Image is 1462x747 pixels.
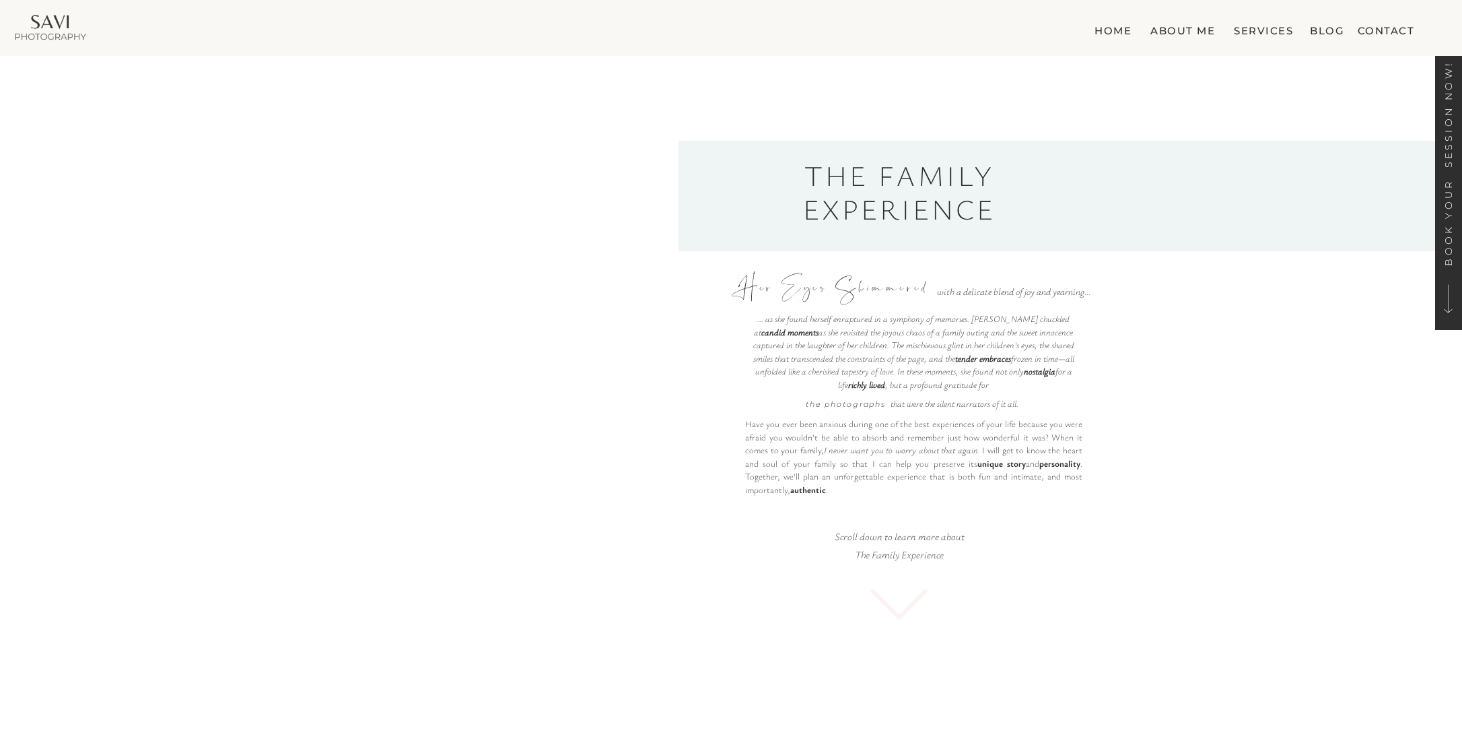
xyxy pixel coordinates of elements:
b: richly lived [848,379,885,391]
p: Have you ever been anxious during one of the best experiences of your life because you were afrai... [745,418,1082,504]
b: authentic [790,484,826,496]
b: tender embraces [955,352,1011,364]
b: candid moments [761,326,819,338]
i: that were the silent narrators of it all. [891,397,1018,410]
a: about me [1143,22,1215,35]
a: home [1090,22,1132,35]
i: Scroll down to learn more about The Family Experience [835,529,965,561]
h1: the Family experience [731,158,1068,234]
b: personality [1039,457,1080,469]
i: with a delicate blend of joy and yearning... [937,285,1090,298]
i: I never want you to worry about that again [824,444,978,456]
a: Book your session now! [1440,61,1457,306]
b: nostalgia [1024,365,1055,377]
i: ... as she found herself enraptured in a symphony of memories. [PERSON_NAME] chuckled at as she r... [753,313,1074,391]
a: blog [1307,22,1344,35]
a: Services [1231,22,1296,35]
a: contact [1356,22,1414,35]
h2: Her Eyes Shimmered [731,278,961,300]
b: unique story [977,457,1026,469]
i: the photographs [806,399,886,409]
